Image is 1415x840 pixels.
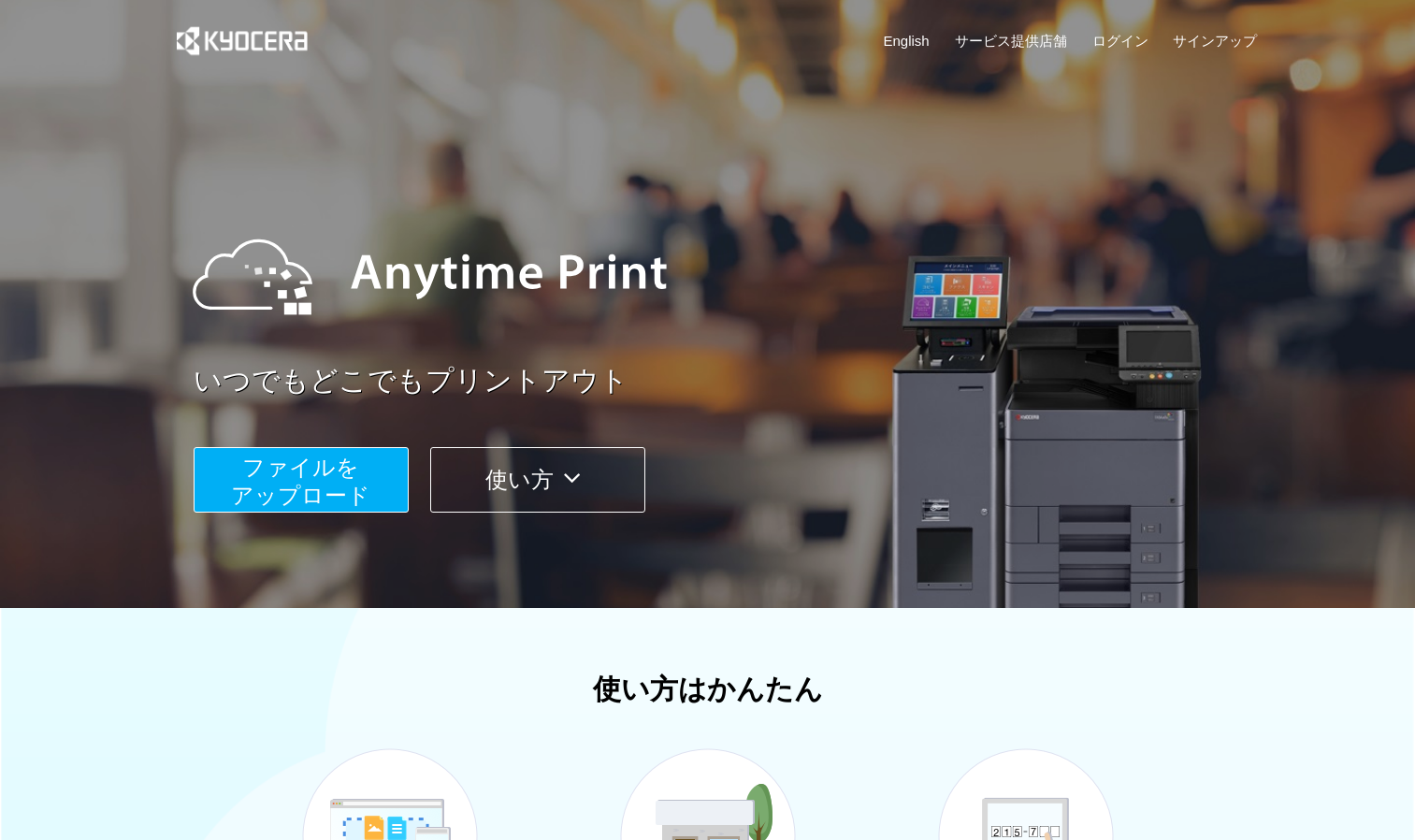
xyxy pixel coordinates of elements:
[194,361,1269,401] a: いつでもどこでもプリントアウト
[194,447,409,513] button: ファイルを​​アップロード
[955,31,1067,51] a: サービス提供店舗
[1092,31,1148,51] a: ログイン
[884,31,930,51] a: English
[1173,31,1257,51] a: サインアップ
[231,455,370,508] span: ファイルを ​​アップロード
[430,447,645,513] button: 使い方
